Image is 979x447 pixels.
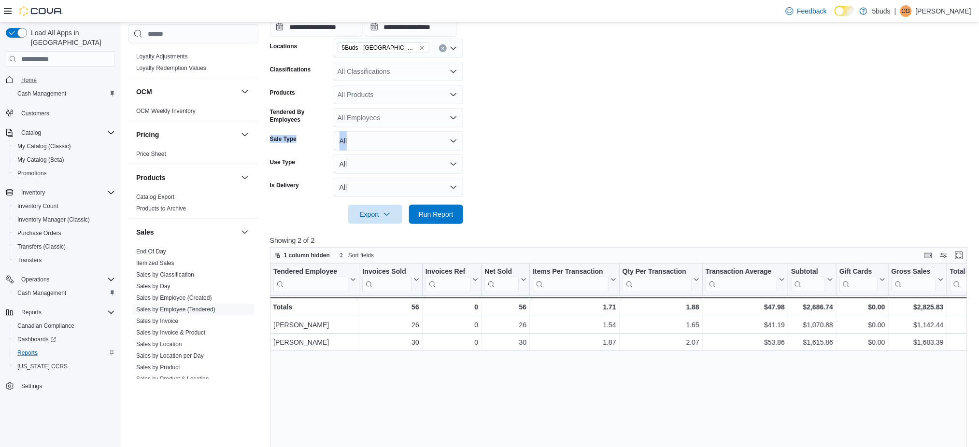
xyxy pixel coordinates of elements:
button: Reports [17,307,45,318]
div: 56 [362,301,419,313]
span: Feedback [797,6,827,16]
div: $1,683.39 [892,336,944,348]
a: Inventory Manager (Classic) [14,214,94,225]
div: $53.86 [706,336,785,348]
button: Catalog [17,127,45,139]
button: All [334,131,463,151]
button: Reports [2,306,119,319]
button: Products [239,172,251,183]
div: Products [128,191,258,218]
button: Reports [10,346,119,360]
div: Gift Card Sales [839,267,878,292]
a: Home [17,74,41,86]
button: Transaction Average [706,267,785,292]
button: Pricing [136,130,237,140]
a: Products to Archive [136,205,186,212]
span: Loyalty Adjustments [136,53,188,60]
span: 1 column hidden [284,251,330,259]
div: $1,070.88 [791,319,833,331]
button: Clear input [439,44,447,52]
button: OCM [136,87,237,97]
button: Qty Per Transaction [622,267,699,292]
button: Open list of options [450,114,457,122]
a: Inventory Count [14,200,62,212]
span: Inventory Count [14,200,115,212]
div: 1.71 [533,301,616,313]
div: $1,142.44 [892,319,944,331]
span: Export [354,205,397,224]
span: Sales by Day [136,282,170,290]
button: Open list of options [450,68,457,75]
span: Canadian Compliance [14,320,115,332]
label: Use Type [270,158,295,166]
div: Qty Per Transaction [622,267,691,277]
span: Transfers (Classic) [17,243,66,251]
a: Canadian Compliance [14,320,78,332]
div: Sales [128,246,258,412]
div: OCM [128,105,258,121]
div: $2,825.83 [892,301,944,313]
span: My Catalog (Classic) [17,142,71,150]
label: Products [270,89,295,97]
span: Operations [17,274,115,285]
span: Loyalty Redemption Values [136,64,206,72]
span: Home [21,76,37,84]
div: 0 [425,336,478,348]
span: Home [17,73,115,85]
a: Sales by Day [136,283,170,290]
a: Settings [17,380,46,392]
span: Cash Management [17,289,66,297]
span: Sales by Employee (Tendered) [136,306,215,313]
div: [PERSON_NAME] [273,319,356,331]
span: Purchase Orders [17,229,61,237]
button: My Catalog (Classic) [10,140,119,153]
button: Canadian Compliance [10,319,119,333]
button: Promotions [10,167,119,180]
span: Customers [21,110,49,117]
div: Invoices Ref [425,267,470,292]
a: [US_STATE] CCRS [14,361,71,372]
div: Totals [273,301,356,313]
img: Cova [19,6,63,16]
button: My Catalog (Beta) [10,153,119,167]
div: 1.54 [533,319,616,331]
button: Gross Sales [892,267,944,292]
a: Customers [17,108,53,119]
div: 56 [484,301,526,313]
button: Open list of options [450,91,457,98]
div: Subtotal [791,267,825,277]
span: Reports [14,347,115,359]
div: Net Sold [484,267,519,292]
span: Washington CCRS [14,361,115,372]
label: Tendered By Employees [270,108,330,124]
div: $0.00 [839,319,885,331]
h3: Pricing [136,130,159,140]
span: OCM Weekly Inventory [136,107,196,115]
a: Dashboards [14,334,60,345]
label: Locations [270,42,298,50]
a: Transfers [14,254,45,266]
span: Reports [17,349,38,357]
button: Sort fields [335,250,378,261]
span: Cash Management [14,88,115,99]
div: Qty Per Transaction [622,267,691,292]
span: Customers [17,107,115,119]
button: Cash Management [10,87,119,100]
button: Operations [17,274,54,285]
span: Settings [21,382,42,390]
span: Cash Management [14,287,115,299]
span: Run Report [419,210,454,219]
a: Promotions [14,168,51,179]
div: 30 [362,336,419,348]
a: OCM Weekly Inventory [136,108,196,114]
button: Tendered Employee [273,267,356,292]
button: All [334,178,463,197]
p: [PERSON_NAME] [916,5,971,17]
span: Catalog [17,127,115,139]
div: Items Per Transaction [533,267,609,277]
span: Transfers [17,256,42,264]
a: Sales by Location per Day [136,352,204,359]
a: Transfers (Classic) [14,241,70,252]
button: Settings [2,379,119,393]
button: Keyboard shortcuts [922,250,934,261]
